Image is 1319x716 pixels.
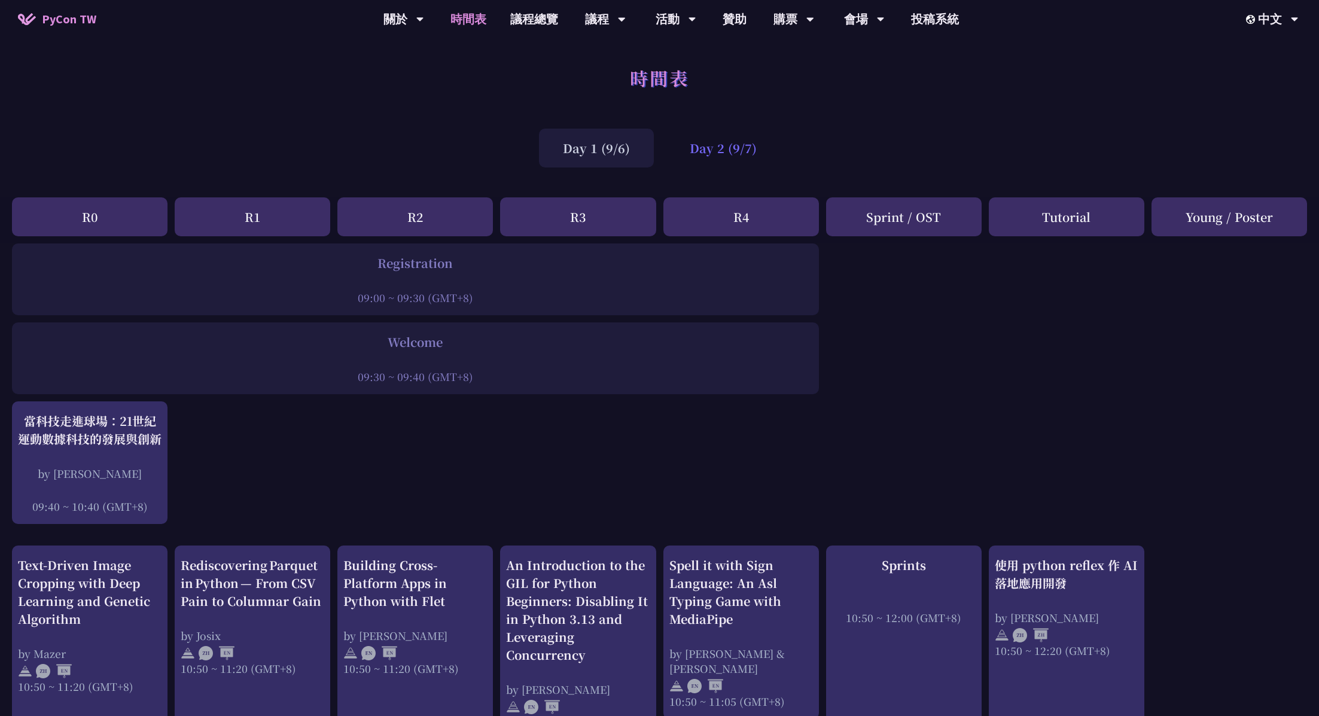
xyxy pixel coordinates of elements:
[663,197,819,236] div: R4
[18,556,162,628] div: Text-Driven Image Cropping with Deep Learning and Genetic Algorithm
[506,682,650,697] div: by [PERSON_NAME]
[18,333,813,351] div: Welcome
[995,628,1009,642] img: svg+xml;base64,PHN2ZyB4bWxucz0iaHR0cDovL3d3dy53My5vcmcvMjAwMC9zdmciIHdpZHRoPSIyNCIgaGVpZ2h0PSIyNC...
[669,556,813,628] div: Spell it with Sign Language: An Asl Typing Game with MediaPipe
[1152,197,1307,236] div: Young / Poster
[1013,628,1049,642] img: ZHZH.38617ef.svg
[12,197,167,236] div: R0
[669,694,813,709] div: 10:50 ~ 11:05 (GMT+8)
[42,10,96,28] span: PyCon TW
[343,628,487,643] div: by [PERSON_NAME]
[832,556,976,574] div: Sprints
[995,643,1138,658] div: 10:50 ~ 12:20 (GMT+8)
[181,661,324,676] div: 10:50 ~ 11:20 (GMT+8)
[18,412,162,514] a: 當科技走進球場：21世紀運動數據科技的發展與創新 by [PERSON_NAME] 09:40 ~ 10:40 (GMT+8)
[18,466,162,481] div: by [PERSON_NAME]
[666,129,781,167] div: Day 2 (9/7)
[826,197,982,236] div: Sprint / OST
[995,610,1138,625] div: by [PERSON_NAME]
[832,610,976,625] div: 10:50 ~ 12:00 (GMT+8)
[687,679,723,693] img: ENEN.5a408d1.svg
[1246,15,1258,24] img: Locale Icon
[500,197,656,236] div: R3
[18,646,162,661] div: by Mazer
[343,556,487,610] div: Building Cross-Platform Apps in Python with Flet
[630,60,689,96] h1: 時間表
[989,197,1144,236] div: Tutorial
[199,646,234,660] img: ZHEN.371966e.svg
[995,556,1138,592] div: 使用 python reflex 作 AI 落地應用開發
[181,628,324,643] div: by Josix
[18,254,813,272] div: Registration
[6,4,108,34] a: PyCon TW
[18,369,813,384] div: 09:30 ~ 09:40 (GMT+8)
[343,646,358,660] img: svg+xml;base64,PHN2ZyB4bWxucz0iaHR0cDovL3d3dy53My5vcmcvMjAwMC9zdmciIHdpZHRoPSIyNCIgaGVpZ2h0PSIyNC...
[36,664,72,678] img: ZHEN.371966e.svg
[669,679,684,693] img: svg+xml;base64,PHN2ZyB4bWxucz0iaHR0cDovL3d3dy53My5vcmcvMjAwMC9zdmciIHdpZHRoPSIyNCIgaGVpZ2h0PSIyNC...
[18,679,162,694] div: 10:50 ~ 11:20 (GMT+8)
[18,412,162,448] div: 當科技走進球場：21世紀運動數據科技的發展與創新
[18,290,813,305] div: 09:00 ~ 09:30 (GMT+8)
[181,556,324,610] div: Rediscovering Parquet in Python — From CSV Pain to Columnar Gain
[181,646,195,660] img: svg+xml;base64,PHN2ZyB4bWxucz0iaHR0cDovL3d3dy53My5vcmcvMjAwMC9zdmciIHdpZHRoPSIyNCIgaGVpZ2h0PSIyNC...
[361,646,397,660] img: ENEN.5a408d1.svg
[506,556,650,664] div: An Introduction to the GIL for Python Beginners: Disabling It in Python 3.13 and Leveraging Concu...
[524,700,560,714] img: ENEN.5a408d1.svg
[18,664,32,678] img: svg+xml;base64,PHN2ZyB4bWxucz0iaHR0cDovL3d3dy53My5vcmcvMjAwMC9zdmciIHdpZHRoPSIyNCIgaGVpZ2h0PSIyNC...
[539,129,654,167] div: Day 1 (9/6)
[175,197,330,236] div: R1
[337,197,493,236] div: R2
[18,13,36,25] img: Home icon of PyCon TW 2025
[669,646,813,676] div: by [PERSON_NAME] & [PERSON_NAME]
[669,556,813,709] a: Spell it with Sign Language: An Asl Typing Game with MediaPipe by [PERSON_NAME] & [PERSON_NAME] 1...
[506,700,520,714] img: svg+xml;base64,PHN2ZyB4bWxucz0iaHR0cDovL3d3dy53My5vcmcvMjAwMC9zdmciIHdpZHRoPSIyNCIgaGVpZ2h0PSIyNC...
[18,499,162,514] div: 09:40 ~ 10:40 (GMT+8)
[343,661,487,676] div: 10:50 ~ 11:20 (GMT+8)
